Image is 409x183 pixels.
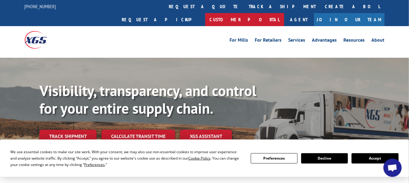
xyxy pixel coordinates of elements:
span: Preferences [84,162,105,167]
button: Decline [301,153,348,164]
a: Customer Portal [205,13,284,26]
a: Calculate transit time [101,130,175,143]
a: Track shipment [39,130,97,143]
a: [PHONE_NUMBER] [25,3,56,9]
a: Advantages [312,38,337,44]
div: We use essential cookies to make our site work. With your consent, we may also use non-essential ... [10,149,243,168]
a: Services [288,38,305,44]
button: Preferences [251,153,298,164]
b: Visibility, transparency, and control for your entire supply chain. [39,81,256,118]
a: Open chat [383,159,402,177]
a: For Mills [230,38,248,44]
a: Agent [284,13,314,26]
a: About [372,38,385,44]
a: For Retailers [255,38,282,44]
button: Accept [352,153,398,164]
span: Cookie Policy [188,156,210,161]
a: Request a pickup [118,13,205,26]
a: XGS ASSISTANT [180,130,232,143]
a: Resources [344,38,365,44]
a: Join Our Team [314,13,385,26]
